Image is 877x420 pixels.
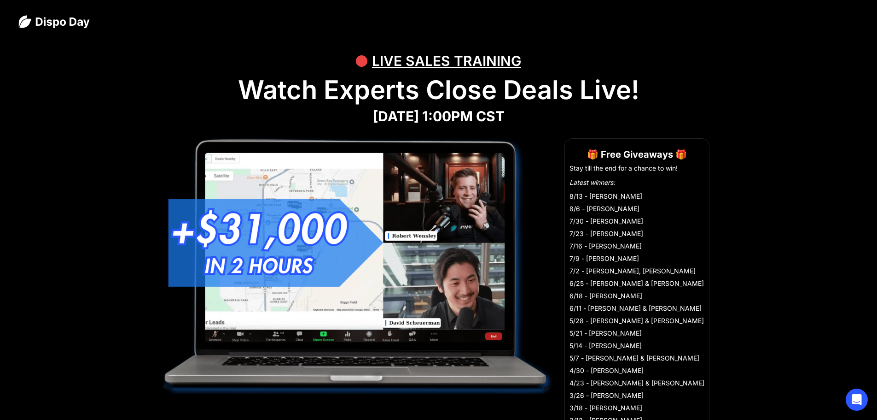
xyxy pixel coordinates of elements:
div: LIVE SALES TRAINING [372,47,521,75]
em: Latest winners: [569,178,615,186]
li: Stay till the end for a chance to win! [569,164,704,173]
h1: Watch Experts Close Deals Live! [18,75,859,106]
div: Open Intercom Messenger [846,389,868,411]
strong: 🎁 Free Giveaways 🎁 [587,149,687,160]
strong: [DATE] 1:00PM CST [373,108,505,124]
